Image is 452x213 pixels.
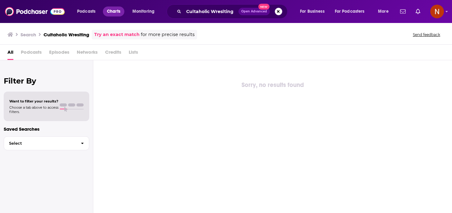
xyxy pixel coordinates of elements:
a: Show notifications dropdown [413,6,423,17]
h3: Search [21,32,36,38]
span: Logged in as AdelNBM [430,5,444,18]
button: open menu [128,7,163,16]
p: Saved Searches [4,126,89,132]
span: New [258,4,270,10]
span: For Podcasters [335,7,365,16]
button: open menu [296,7,332,16]
h3: Cultaholic Wreslting [44,32,89,38]
span: Podcasts [77,7,95,16]
a: Charts [103,7,124,16]
button: open menu [331,7,374,16]
span: Choose a tab above to access filters. [9,105,58,114]
span: Episodes [49,47,69,60]
img: Podchaser - Follow, Share and Rate Podcasts [5,6,65,17]
span: Select [4,141,76,145]
span: Credits [105,47,121,60]
img: User Profile [430,5,444,18]
span: For Business [300,7,325,16]
span: Networks [77,47,98,60]
span: Open Advanced [241,10,267,13]
span: Podcasts [21,47,42,60]
button: Send feedback [411,32,442,37]
div: Search podcasts, credits, & more... [173,4,293,19]
a: Show notifications dropdown [398,6,408,17]
a: All [7,47,13,60]
span: Lists [129,47,138,60]
button: Select [4,136,89,150]
button: open menu [374,7,396,16]
h2: Filter By [4,76,89,85]
span: More [378,7,389,16]
span: Want to filter your results? [9,99,58,103]
a: Try an exact match [94,31,140,38]
span: Monitoring [132,7,155,16]
span: Charts [107,7,120,16]
div: Sorry, no results found [93,80,452,90]
span: for more precise results [141,31,195,38]
button: Open AdvancedNew [238,8,270,15]
button: open menu [73,7,104,16]
button: Show profile menu [430,5,444,18]
input: Search podcasts, credits, & more... [184,7,238,16]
